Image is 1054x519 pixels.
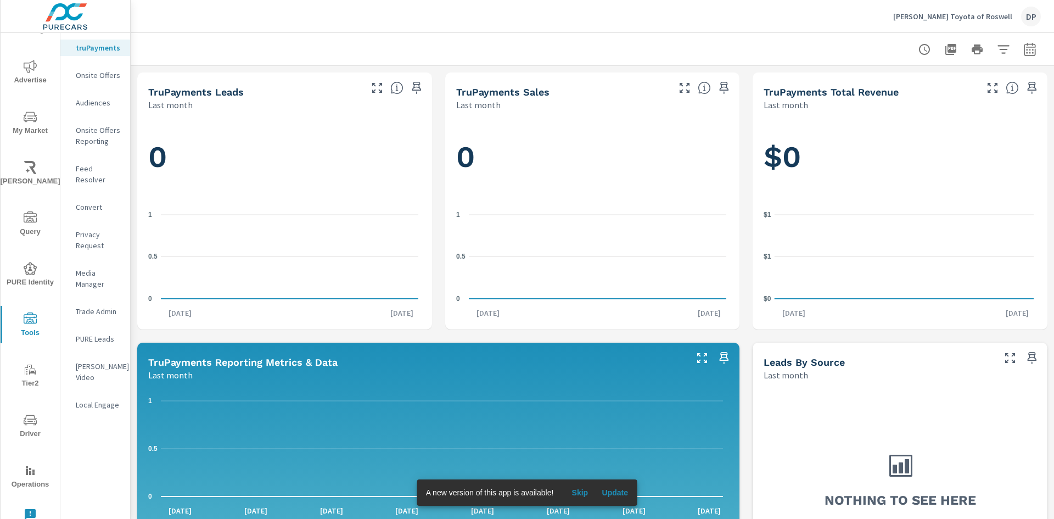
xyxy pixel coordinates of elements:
text: 0 [148,493,152,500]
p: Feed Resolver [76,163,121,185]
text: 1 [148,211,152,219]
text: 1 [148,397,152,405]
text: $1 [764,211,771,219]
div: DP [1021,7,1041,26]
p: [DATE] [161,308,199,319]
text: $1 [764,253,771,260]
span: The number of truPayments leads. [390,81,403,94]
p: [PERSON_NAME] Toyota of Roswell [893,12,1012,21]
div: Feed Resolver [60,160,130,188]
p: Onsite Offers [76,70,121,81]
button: Apply Filters [993,38,1014,60]
text: 0.5 [148,445,158,453]
p: [DATE] [690,505,728,516]
p: [DATE] [463,505,502,516]
text: 0 [148,295,152,303]
p: Last month [148,369,193,382]
h5: truPayments Leads [148,86,244,98]
h5: truPayments Total Revenue [764,86,899,98]
p: Audiences [76,97,121,108]
span: Tier2 [4,363,57,390]
div: Convert [60,199,130,215]
span: [PERSON_NAME] [4,161,57,188]
span: Tools [4,312,57,339]
span: Save this to your personalized report [408,79,425,97]
button: Skip [562,484,597,501]
span: Skip [567,488,593,498]
div: Trade Admin [60,303,130,320]
text: 0 [456,295,460,303]
span: My Market [4,110,57,137]
p: Local Engage [76,399,121,410]
div: Onsite Offers [60,67,130,83]
span: Advertise [4,60,57,87]
p: [DATE] [615,505,653,516]
p: [DATE] [469,308,507,319]
button: Make Fullscreen [1001,349,1019,367]
p: Convert [76,202,121,213]
button: Print Report [966,38,988,60]
div: truPayments [60,40,130,56]
span: A new version of this app is available! [426,488,554,497]
p: Media Manager [76,267,121,289]
div: Local Engage [60,397,130,413]
button: Make Fullscreen [676,79,693,97]
p: [DATE] [690,308,728,319]
span: Query [4,211,57,238]
p: PURE Leads [76,333,121,344]
button: Make Fullscreen [984,79,1001,97]
div: Onsite Offers Reporting [60,122,130,149]
p: truPayments [76,42,121,53]
h1: 0 [456,138,729,176]
h1: $0 [764,138,1036,176]
p: Last month [764,369,808,382]
span: PURE Identity [4,262,57,289]
p: [DATE] [383,308,421,319]
button: "Export Report to PDF" [940,38,962,60]
p: [PERSON_NAME] Video [76,361,121,383]
h1: 0 [148,138,421,176]
p: [DATE] [312,505,351,516]
h5: Leads By Source [764,356,845,368]
span: Total revenue from sales matched to a truPayments lead. [Source: This data is sourced from the de... [1006,81,1019,94]
div: [PERSON_NAME] Video [60,358,130,386]
p: Trade Admin [76,306,121,317]
p: [DATE] [998,308,1036,319]
button: Make Fullscreen [693,349,711,367]
p: [DATE] [775,308,813,319]
div: Media Manager [60,265,130,292]
p: [DATE] [388,505,426,516]
span: Save this to your personalized report [715,79,733,97]
h5: truPayments Sales [456,86,550,98]
p: [DATE] [539,505,578,516]
button: Update [597,484,632,501]
span: Driver [4,414,57,440]
span: Update [602,488,628,498]
text: 0.5 [456,253,466,260]
div: Audiences [60,94,130,111]
p: Last month [764,98,808,111]
span: Number of sales matched to a truPayments lead. [Source: This data is sourced from the dealer's DM... [698,81,711,94]
text: 0.5 [148,253,158,260]
text: 1 [456,211,460,219]
div: Privacy Request [60,226,130,254]
button: Select Date Range [1019,38,1041,60]
h5: truPayments Reporting Metrics & Data [148,356,338,368]
button: Make Fullscreen [368,79,386,97]
p: Last month [456,98,501,111]
p: [DATE] [237,505,275,516]
text: $0 [764,295,771,303]
h3: Nothing to see here [825,491,976,510]
span: Save this to your personalized report [1023,79,1041,97]
p: Last month [148,98,193,111]
span: Operations [4,464,57,491]
span: Save this to your personalized report [715,349,733,367]
p: [DATE] [161,505,199,516]
p: Onsite Offers Reporting [76,125,121,147]
p: Privacy Request [76,229,121,251]
span: Save this to your personalized report [1023,349,1041,367]
div: PURE Leads [60,331,130,347]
